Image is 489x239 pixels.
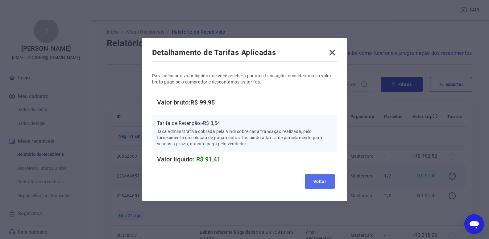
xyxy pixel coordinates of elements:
[152,73,337,85] p: Para calcular o valor líquido que você receberá por uma transação, consideramos o valor bruto pag...
[464,214,484,234] iframe: Botão para abrir a janela de mensagens, conversa em andamento
[157,128,332,147] p: Taxa administrativa cobrada pela Vindi sobre cada transação realizada, pelo fornecimento da soluç...
[157,97,337,107] h6: Valor bruto: R$ 99,95
[157,154,337,164] h6: Valor líquido:
[196,156,221,163] span: R$ 91,41
[305,174,335,189] button: Voltar
[157,120,332,127] p: Tarifa de Retenção: -R$ 8,54
[152,48,337,60] div: Detalhamento de Tarifas Aplicadas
